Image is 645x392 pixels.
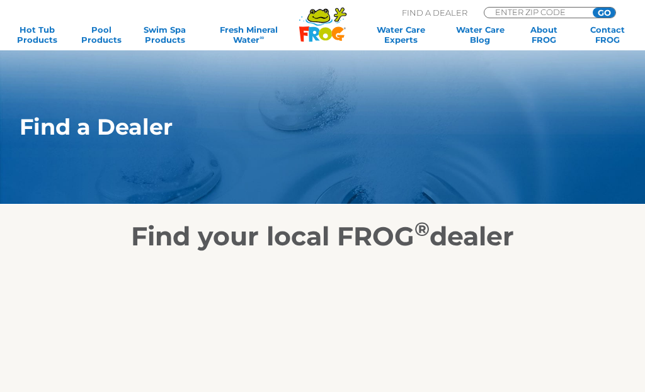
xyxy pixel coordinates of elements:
a: PoolProducts [76,25,126,45]
input: GO [593,8,615,18]
a: AboutFROG [519,25,569,45]
h2: Find your local FROG dealer [1,220,644,252]
a: Water CareExperts [361,25,441,45]
p: Find A Dealer [402,7,467,18]
a: Hot TubProducts [13,25,62,45]
a: Fresh MineralWater∞ [204,25,294,45]
sup: ® [414,217,430,241]
sup: ∞ [260,34,264,41]
input: Zip Code Form [494,8,579,16]
a: Water CareBlog [455,25,505,45]
a: Swim SpaProducts [140,25,190,45]
a: ContactFROG [583,25,632,45]
h1: Find a Dealer [20,115,580,140]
